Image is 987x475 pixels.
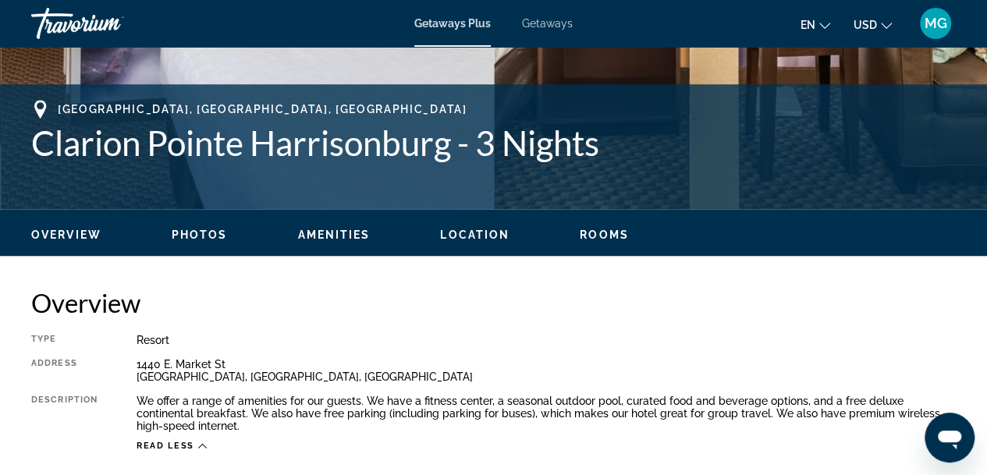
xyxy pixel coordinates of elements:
div: We offer a range of amenities for our guests. We have a fitness center, a seasonal outdoor pool, ... [137,395,956,432]
span: Read less [137,441,194,451]
button: Change currency [854,13,892,36]
button: Photos [172,228,228,242]
a: Getaways [522,17,573,30]
div: Address [31,358,98,383]
button: Overview [31,228,101,242]
div: Resort [137,334,956,346]
button: Location [440,228,509,242]
span: Photos [172,229,228,241]
div: Type [31,334,98,346]
span: Amenities [297,229,370,241]
span: USD [854,19,877,31]
span: en [801,19,815,31]
button: Change language [801,13,830,36]
span: Location [440,229,509,241]
span: Overview [31,229,101,241]
div: 1440 E. Market St [GEOGRAPHIC_DATA], [GEOGRAPHIC_DATA], [GEOGRAPHIC_DATA] [137,358,956,383]
h2: Overview [31,287,956,318]
iframe: Button to launch messaging window [925,413,975,463]
h1: Clarion Pointe Harrisonburg - 3 Nights [31,122,956,163]
button: Amenities [297,228,370,242]
span: Rooms [580,229,629,241]
a: Getaways Plus [414,17,491,30]
span: [GEOGRAPHIC_DATA], [GEOGRAPHIC_DATA], [GEOGRAPHIC_DATA] [58,103,467,115]
span: MG [925,16,947,31]
button: Read less [137,440,207,452]
button: User Menu [915,7,956,40]
button: Rooms [580,228,629,242]
a: Travorium [31,3,187,44]
div: Description [31,395,98,432]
